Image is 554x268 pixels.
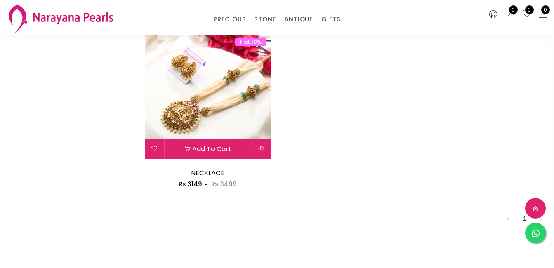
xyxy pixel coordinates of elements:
a: ANTIQUE [284,13,313,26]
span: 0 [509,5,518,14]
button: left [502,212,515,225]
span: 0 [525,5,534,14]
span: 0 [541,5,550,14]
a: 0 [506,9,516,20]
button: Add to cart [165,139,251,159]
li: Next Page [535,212,548,225]
button: Quick View [252,139,271,159]
span: right [539,216,544,221]
a: 0 [522,9,532,20]
span: flat 10% [235,38,266,46]
li: 1 [518,212,531,225]
span: Rs 3499 [211,180,237,188]
span: Rs 3149 [179,180,202,188]
span: left [506,216,511,221]
button: right [535,212,548,225]
button: Add to wishlist [145,139,164,159]
li: Previous Page [502,212,515,225]
button: 0 [538,9,548,20]
a: GIFTS [321,13,341,26]
a: 1 [519,212,531,225]
a: PRECIOUS [213,13,246,26]
a: NECKLACE [191,168,224,178]
a: STONE [254,13,276,26]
